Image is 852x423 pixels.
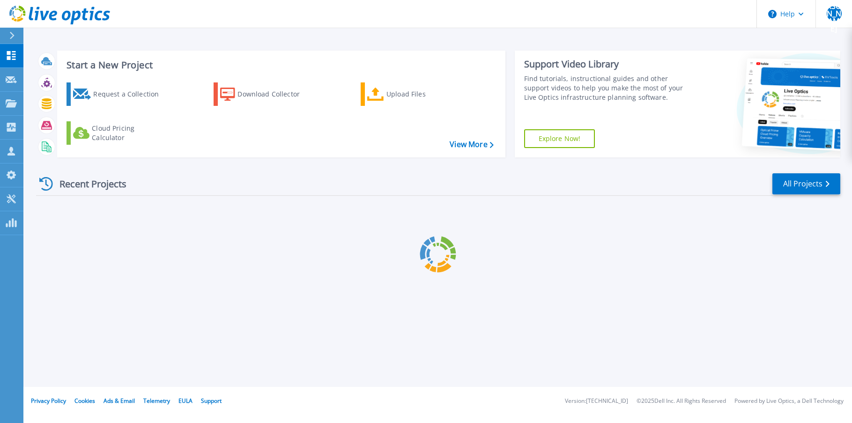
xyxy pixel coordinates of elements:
li: Powered by Live Optics, a Dell Technology [734,398,844,404]
div: Find tutorials, instructional guides and other support videos to help you make the most of your L... [524,74,689,102]
h3: Start a New Project [67,60,493,70]
a: Privacy Policy [31,397,66,405]
div: Recent Projects [36,172,139,195]
div: Support Video Library [524,58,689,70]
div: Upload Files [386,85,461,104]
li: Version: [TECHNICAL_ID] [565,398,628,404]
a: Cookies [74,397,95,405]
a: EULA [178,397,193,405]
a: Ads & Email [104,397,135,405]
a: View More [450,140,493,149]
div: Cloud Pricing Calculator [92,124,167,142]
li: © 2025 Dell Inc. All Rights Reserved [637,398,726,404]
a: Upload Files [361,82,465,106]
a: Telemetry [143,397,170,405]
div: Download Collector [237,85,312,104]
a: Download Collector [214,82,318,106]
div: Request a Collection [93,85,168,104]
a: Support [201,397,222,405]
a: Cloud Pricing Calculator [67,121,171,145]
a: All Projects [772,173,840,194]
a: Explore Now! [524,129,595,148]
a: Request a Collection [67,82,171,106]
